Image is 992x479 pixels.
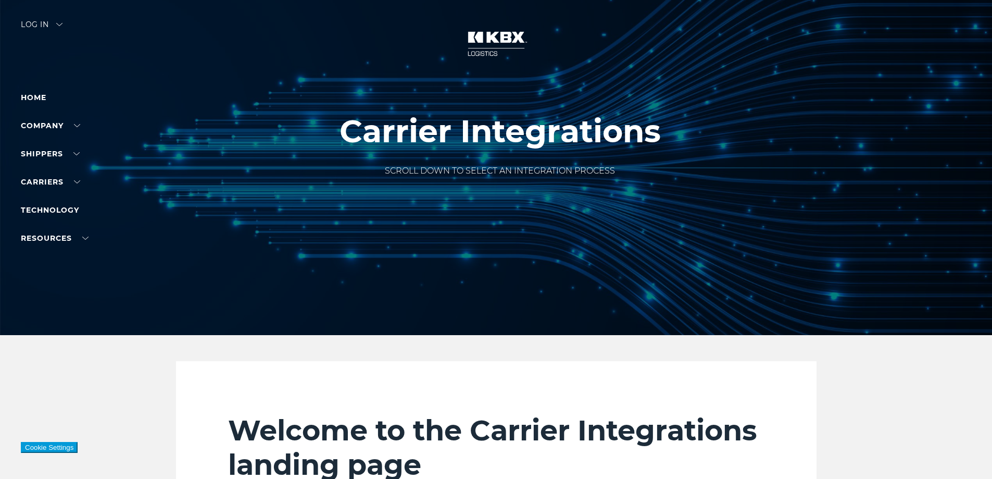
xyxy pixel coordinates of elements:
[340,114,661,149] h1: Carrier Integrations
[21,205,79,215] a: Technology
[56,23,62,26] img: arrow
[21,149,80,158] a: SHIPPERS
[21,442,78,453] button: Cookie Settings
[21,121,80,130] a: Company
[21,234,89,243] a: RESOURCES
[21,21,62,36] div: Log in
[21,177,80,187] a: Carriers
[457,21,535,67] img: kbx logo
[21,93,46,102] a: Home
[340,165,661,177] p: SCROLL DOWN TO SELECT AN INTEGRATION PROCESS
